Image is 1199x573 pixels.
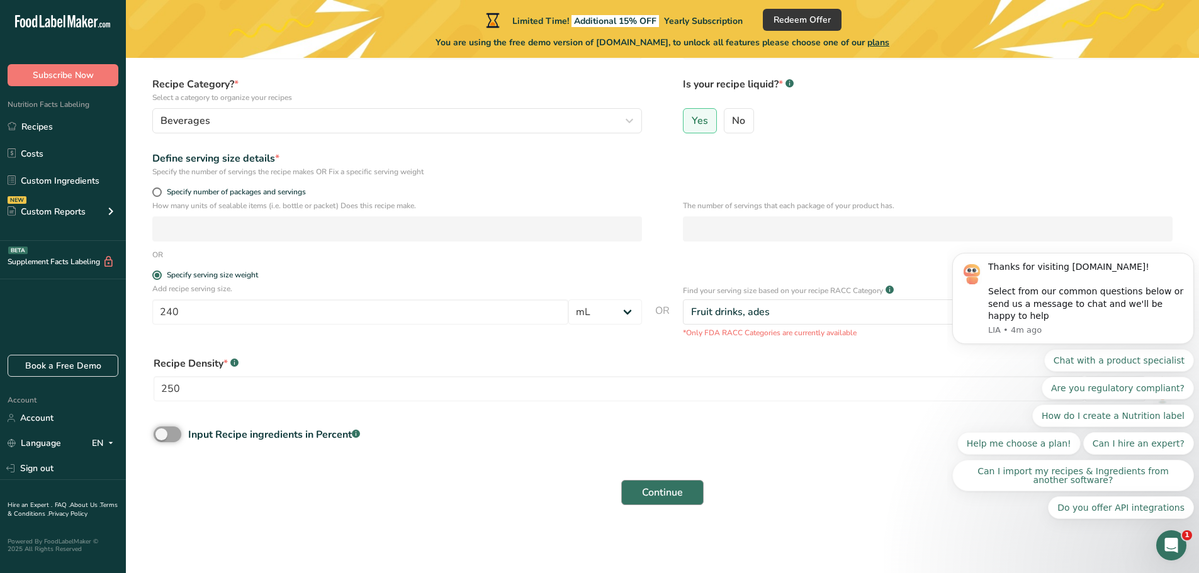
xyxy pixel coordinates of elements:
div: Limited Time! [483,13,743,28]
p: *Only FDA RACC Categories are currently available [683,327,1173,338]
iframe: Intercom live chat [1156,530,1186,560]
p: How many units of sealable items (i.e. bottle or packet) Does this recipe make. [152,200,642,211]
span: OR [655,303,670,338]
span: Specify number of packages and servings [162,187,306,197]
div: Fruit drinks, ades [691,304,770,320]
a: Language [8,432,61,454]
div: Specify serving size weight [167,270,258,280]
span: Redeem Offer [774,13,831,26]
span: You are using the free demo version of [DOMAIN_NAME], to unlock all features please choose one of... [436,36,889,49]
div: Specify the number of servings the recipe makes OR Fix a specific serving weight [152,166,642,177]
div: Powered By FoodLabelMaker © 2025 All Rights Reserved [8,538,118,553]
div: Recipe Density [154,356,1084,371]
span: Subscribe Now [33,69,94,82]
p: Select a category to organize your recipes [152,92,642,103]
div: OR [152,249,163,260]
div: EN [92,436,118,451]
div: BETA [8,247,28,254]
div: Input Recipe ingredients in Percent [188,427,360,442]
p: The number of servings that each package of your product has. [683,200,1173,211]
p: Find your serving size based on your recipe RACC Category [683,285,883,296]
span: No [732,114,745,127]
button: Redeem Offer [763,9,842,31]
a: Book a Free Demo [8,355,118,377]
a: About Us . [70,501,100,509]
button: Beverages [152,108,642,133]
span: Yearly Subscription [664,15,743,27]
label: Recipe Category? [152,77,642,103]
a: FAQ . [55,501,70,509]
span: Yes [692,114,708,127]
button: Subscribe Now [8,64,118,86]
div: NEW [8,196,26,204]
a: Privacy Policy [48,509,87,518]
div: Define serving size details [152,151,642,166]
span: plans [867,36,889,48]
span: 1 [1182,530,1192,540]
input: Type your density here [154,376,1084,401]
span: Beverages [160,113,210,128]
span: Continue [642,485,683,500]
button: Continue [621,480,704,505]
a: Hire an Expert . [8,501,52,509]
a: Terms & Conditions . [8,501,118,518]
span: Additional 15% OFF [571,15,659,27]
input: Type your serving size here [152,299,568,325]
label: Is your recipe liquid? [683,77,1173,103]
p: Add recipe serving size. [152,283,642,294]
div: Custom Reports [8,205,86,218]
iframe: Intercom notifications message [947,76,1199,539]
